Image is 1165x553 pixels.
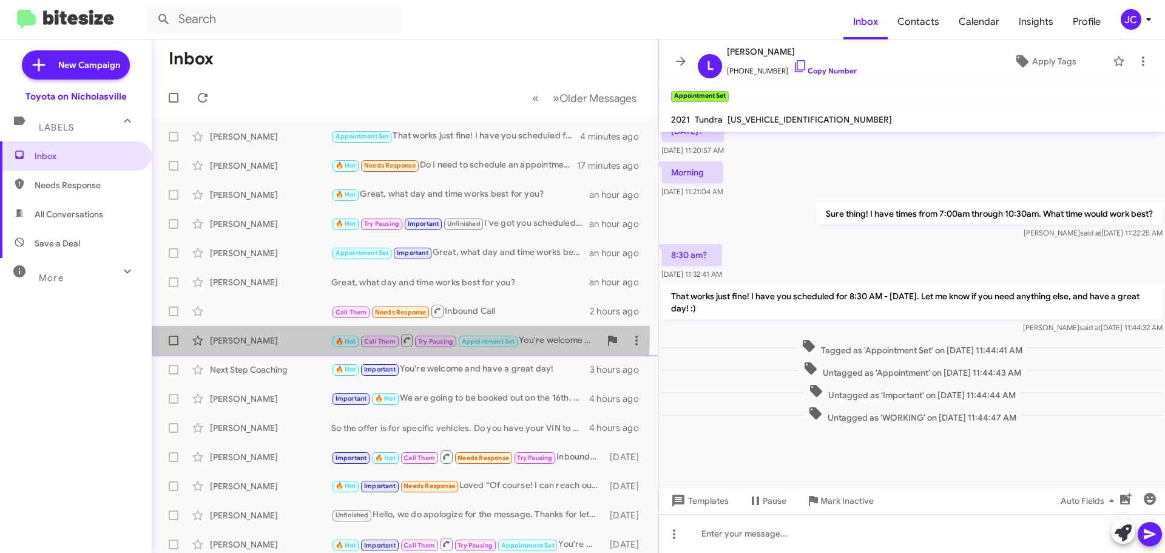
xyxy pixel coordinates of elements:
div: [PERSON_NAME] [210,451,331,463]
div: You're welcome and have a great day! [331,333,600,348]
div: [PERSON_NAME] [210,334,331,347]
span: 🔥 Hot [375,454,396,462]
button: Previous [525,86,546,110]
span: Try Pausing [418,338,453,345]
a: New Campaign [22,50,130,80]
span: 2021 [671,114,690,125]
span: Needs Response [458,454,509,462]
span: Important [364,365,396,373]
span: said at [1079,323,1101,332]
span: Needs Response [364,161,416,169]
div: So the offer is for specific vehicles. Do you have your VIN to your Camry? I can see if there are... [331,422,589,434]
span: Auto Fields [1061,490,1119,512]
p: Morning [661,161,723,183]
div: Inbound Call [331,304,590,319]
button: Auto Fields [1051,490,1129,512]
p: Sure thing! I have times from 7:00am through 10:30am. What time would work best? [816,203,1163,225]
div: [PERSON_NAME] [210,218,331,230]
div: 4 hours ago [589,393,649,405]
span: 🔥 Hot [336,191,356,198]
span: Try Pausing [517,454,552,462]
span: Unfinished [447,220,481,228]
span: 🔥 Hot [375,395,396,402]
div: 17 minutes ago [577,160,649,172]
span: [DATE] 11:20:57 AM [661,146,724,155]
button: Templates [659,490,738,512]
nav: Page navigation example [525,86,644,110]
span: Mark Inactive [820,490,874,512]
span: Important [408,220,439,228]
span: Templates [669,490,729,512]
span: 🔥 Hot [336,365,356,373]
div: an hour ago [589,189,649,201]
span: « [532,90,539,106]
span: Try Pausing [458,541,493,549]
span: Profile [1063,4,1110,39]
a: Insights [1009,4,1063,39]
span: Important [364,482,396,490]
span: Tagged as 'Appointment Set' on [DATE] 11:44:41 AM [797,339,1027,356]
a: Copy Number [793,66,857,75]
div: 4 hours ago [589,422,649,434]
p: That works just fine! I have you scheduled for 8:30 AM - [DATE]. Let me know if you need anything... [661,285,1163,319]
span: Appointment Set [462,338,515,345]
div: [PERSON_NAME] [210,131,331,143]
span: All Conversations [35,208,103,220]
div: Toyota on Nicholasville [25,90,127,103]
h1: Inbox [169,49,214,69]
div: You're welcome and have a great day! [331,537,604,552]
div: Inbound Call [331,449,604,464]
div: That works just fine! I have you scheduled for 8:30 AM - [DATE]. Let me know if you need anything... [331,129,580,143]
button: JC [1110,9,1152,30]
div: [PERSON_NAME] [210,393,331,405]
div: [PERSON_NAME] [210,509,331,521]
span: Untagged as 'Appointment' on [DATE] 11:44:43 AM [799,361,1026,379]
span: Call Them [404,541,435,549]
span: Needs Response [375,308,427,316]
div: [PERSON_NAME] [210,247,331,259]
div: 2 hours ago [590,305,649,317]
div: an hour ago [589,276,649,288]
div: [DATE] [604,538,649,551]
span: Inbox [35,150,138,162]
span: Labels [39,122,74,133]
span: [PERSON_NAME] [DATE] 11:22:25 AM [1024,228,1163,237]
span: Needs Response [404,482,455,490]
span: Untagged as 'WORKING' on [DATE] 11:44:47 AM [803,406,1021,424]
span: Important [336,395,367,402]
span: [PERSON_NAME] [DATE] 11:44:32 AM [1023,323,1163,332]
div: Do I need to schedule an appointment for the wiper blades? The oil is fine [331,158,577,172]
span: Call Them [404,454,435,462]
span: [DATE] 11:32:41 AM [661,270,722,279]
div: [PERSON_NAME] [210,189,331,201]
p: 8:30 am? [661,244,722,266]
span: Pause [763,490,786,512]
span: Call Them [336,308,367,316]
div: 3 hours ago [590,364,649,376]
div: Loved “Of course! I can reach out later on!” [331,479,604,493]
div: Great, what day and time works best for you? [331,246,589,260]
div: I've got you scheduled! Thanks [PERSON_NAME], have a great day! [331,217,589,231]
span: Untagged as 'Important' on [DATE] 11:44:44 AM [804,384,1021,401]
span: Needs Response [35,179,138,191]
span: Appointment Set [336,249,389,257]
div: [DATE] [604,509,649,521]
div: Great, what day and time works best for you? [331,276,589,288]
span: Contacts [888,4,949,39]
div: [DATE] [604,480,649,492]
span: Appointment Set [336,132,389,140]
span: 🔥 Hot [336,541,356,549]
span: » [553,90,559,106]
div: [PERSON_NAME] [210,422,331,434]
span: [PHONE_NUMBER] [727,59,857,77]
span: New Campaign [58,59,120,71]
div: JC [1121,9,1141,30]
div: [PERSON_NAME] [210,538,331,551]
div: [PERSON_NAME] [210,276,331,288]
span: 🔥 Hot [336,482,356,490]
div: [DATE] [604,451,649,463]
button: Pause [738,490,796,512]
span: 🔥 Hot [336,161,356,169]
span: Inbox [843,4,888,39]
span: Important [336,454,367,462]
